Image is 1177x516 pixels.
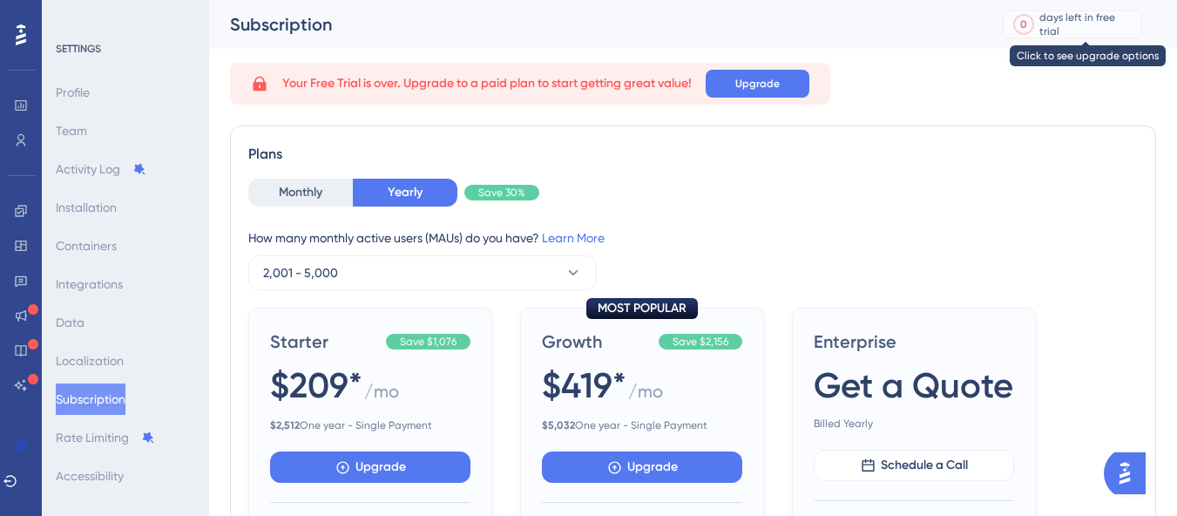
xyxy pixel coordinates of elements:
button: Installation [56,192,117,223]
button: Team [56,115,87,146]
div: Subscription [230,12,959,37]
b: $ 2,512 [270,419,300,431]
div: How many monthly active users (MAUs) do you have? [248,227,1138,248]
span: / mo [628,379,663,411]
button: Upgrade [706,70,809,98]
button: Monthly [248,179,353,207]
button: Rate Limiting [56,422,155,453]
span: Save $2,156 [673,335,728,349]
span: Your Free Trial is over. Upgrade to a paid plan to start getting great value! [282,73,692,94]
button: Yearly [353,179,457,207]
div: Plans [248,144,1138,165]
span: Schedule a Call [881,455,968,476]
span: 2,001 - 5,000 [263,262,338,283]
button: Accessibility [56,460,124,492]
button: Profile [56,77,90,108]
div: MOST POPULAR [586,298,698,319]
a: Learn More [542,231,605,245]
span: $209* [270,361,362,410]
span: / mo [364,379,399,411]
span: One year - Single Payment [542,418,742,432]
span: Starter [270,329,379,354]
iframe: UserGuiding AI Assistant Launcher [1104,447,1156,499]
button: Data [56,307,85,338]
button: Containers [56,230,117,261]
span: Save 30% [478,186,525,200]
span: $419* [542,361,626,410]
span: Billed Yearly [814,417,1014,431]
button: Activity Log [56,153,146,185]
button: Upgrade [542,451,742,483]
span: Save $1,076 [400,335,457,349]
button: 2,001 - 5,000 [248,255,597,290]
button: Localization [56,345,124,377]
div: SETTINGS [56,42,197,56]
div: days left in free trial [1039,10,1136,38]
span: One year - Single Payment [270,418,470,432]
span: Upgrade [355,457,406,478]
b: $ 5,032 [542,419,575,431]
button: Subscription [56,384,125,415]
span: Enterprise [814,329,1014,354]
span: Growth [542,329,652,354]
button: Schedule a Call [814,450,1014,481]
button: Upgrade [270,451,470,483]
span: Upgrade [627,457,678,478]
button: Integrations [56,268,123,300]
span: Get a Quote [814,361,1013,410]
span: Upgrade [735,77,780,91]
div: 0 [1020,17,1027,31]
